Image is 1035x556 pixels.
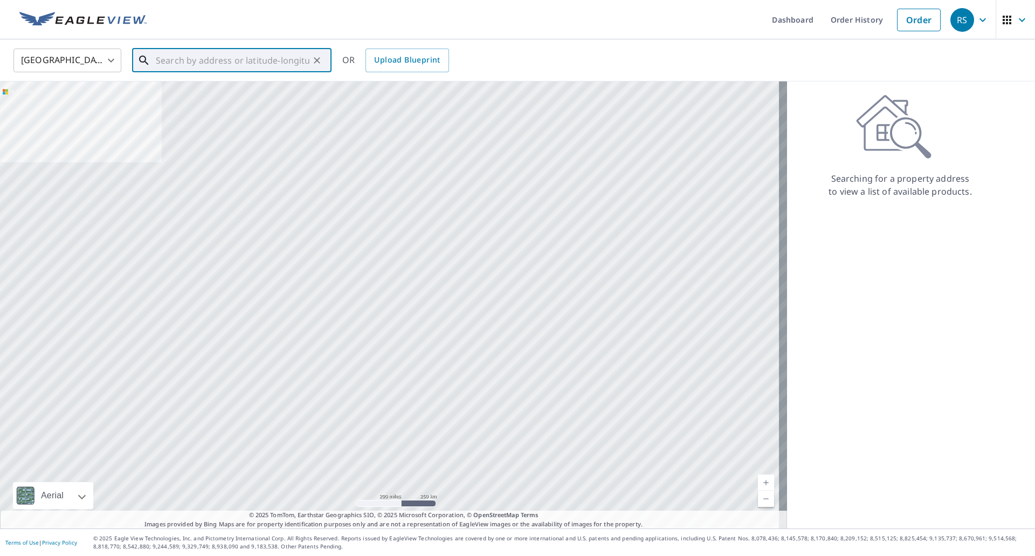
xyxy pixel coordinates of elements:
a: Order [897,9,941,31]
a: Terms of Use [5,539,39,546]
img: EV Logo [19,12,147,28]
div: RS [950,8,974,32]
button: Clear [309,53,325,68]
p: © 2025 Eagle View Technologies, Inc. and Pictometry International Corp. All Rights Reserved. Repo... [93,534,1030,551]
p: Searching for a property address to view a list of available products. [828,172,972,198]
span: Upload Blueprint [374,53,440,67]
div: [GEOGRAPHIC_DATA] [13,45,121,75]
div: Aerial [13,482,93,509]
span: © 2025 TomTom, Earthstar Geographics SIO, © 2025 Microsoft Corporation, © [249,511,539,520]
a: Current Level 5, Zoom In [758,475,774,491]
a: Current Level 5, Zoom Out [758,491,774,507]
a: Privacy Policy [42,539,77,546]
div: Aerial [38,482,67,509]
a: Terms [521,511,539,519]
div: OR [342,49,449,72]
p: | [5,539,77,546]
input: Search by address or latitude-longitude [156,45,309,75]
a: OpenStreetMap [473,511,519,519]
a: Upload Blueprint [365,49,448,72]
